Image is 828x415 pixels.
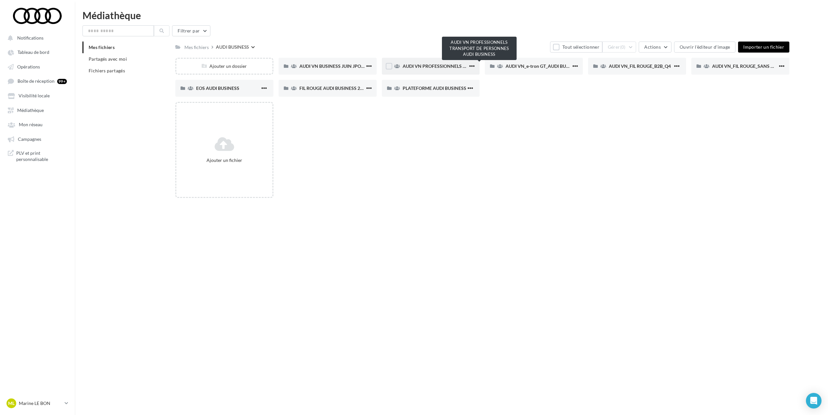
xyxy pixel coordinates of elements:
span: (0) [620,44,626,50]
div: Mes fichiers [184,44,209,51]
a: Mon réseau [4,118,71,130]
span: Importer un fichier [743,44,784,50]
div: Ajouter un fichier [179,157,270,164]
a: Boîte de réception 99+ [4,75,71,87]
span: FIL ROUGE AUDI BUSINESS 2025 [299,85,368,91]
button: Tout sélectionner [550,42,602,53]
span: Notifications [17,35,44,41]
span: Tableau de bord [18,50,49,55]
span: Fichiers partagés [89,68,125,73]
span: EOS AUDI BUSINESS [196,85,239,91]
div: AUDI VN PROFESSIONNELS TRANSPORT DE PERSONNES AUDI BUSINESS [442,37,517,60]
a: Campagnes [4,133,71,145]
span: Partagés avec moi [89,56,127,62]
button: Ouvrir l'éditeur d'image [674,42,735,53]
span: Médiathèque [17,107,44,113]
div: Ajouter un dossier [176,63,272,69]
span: Boîte de réception [18,79,55,84]
span: AUDI VN_FIL ROUGE_B2B_Q4 [609,63,671,69]
div: Médiathèque [82,10,820,20]
span: Opérations [17,64,40,69]
span: Visibilité locale [19,93,50,99]
span: Actions [644,44,660,50]
a: ML Marine LE BON [5,397,69,409]
button: Importer un fichier [738,42,789,53]
span: Mon réseau [19,122,43,128]
a: PLV et print personnalisable [4,147,71,165]
span: PLV et print personnalisable [16,150,67,163]
a: Opérations [4,61,71,72]
button: Gérer(0) [602,42,636,53]
button: Notifications [4,32,68,43]
span: Campagnes [18,136,41,142]
span: AUDI VN PROFESSIONNELS TRANSPORT DE PERSONNES AUDI BUSINESS [403,63,559,69]
button: Filtrer par [172,25,210,36]
a: Visibilité locale [4,90,71,101]
span: PLATEFORME AUDI BUSINESS [403,85,466,91]
p: Marine LE BON [19,400,62,407]
span: Mes fichiers [89,44,115,50]
a: Médiathèque [4,104,71,116]
a: Tableau de bord [4,46,71,58]
span: ML [8,400,15,407]
div: Open Intercom Messenger [806,393,822,409]
span: AUDI VN BUSINESS JUIN JPO AUDI BUSINESS [299,63,395,69]
span: AUDI VN_e-tron GT_AUDI BUSINESS [506,63,581,69]
span: AUDI VN_FIL ROUGE_SANS OFFRE_AUDI_BUSINESS [712,63,821,69]
div: 99+ [57,79,67,84]
button: Actions [639,42,671,53]
div: AUDI BUSINESS [216,44,249,50]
